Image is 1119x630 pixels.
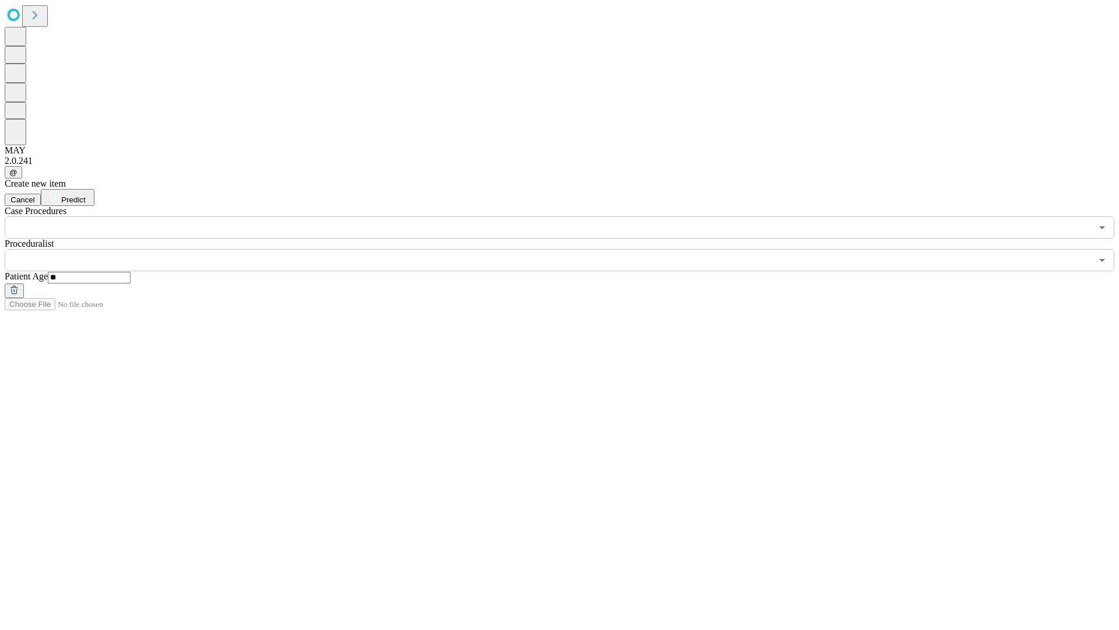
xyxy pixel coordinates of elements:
button: Predict [41,189,94,206]
span: Cancel [10,195,35,204]
div: 2.0.241 [5,156,1114,166]
button: @ [5,166,22,178]
span: @ [9,168,17,177]
button: Cancel [5,194,41,206]
span: Proceduralist [5,239,54,249]
span: Scheduled Procedure [5,206,66,216]
div: MAY [5,145,1114,156]
span: Patient Age [5,271,48,281]
span: Predict [61,195,85,204]
button: Open [1094,219,1110,236]
span: Create new item [5,178,66,188]
button: Open [1094,252,1110,268]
